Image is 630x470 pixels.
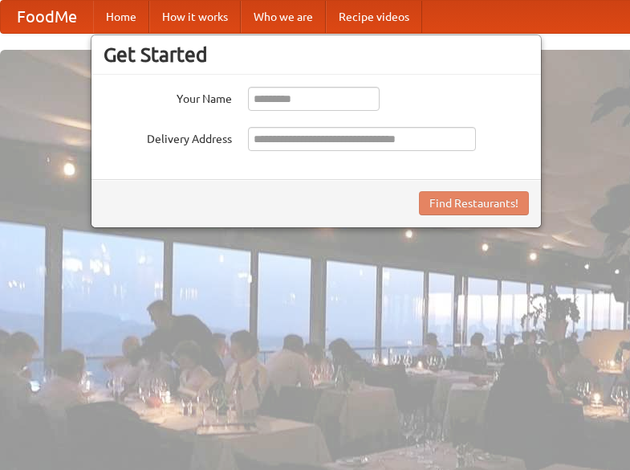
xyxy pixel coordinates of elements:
[241,1,326,33] a: Who we are
[149,1,241,33] a: How it works
[104,87,232,107] label: Your Name
[93,1,149,33] a: Home
[419,191,529,215] button: Find Restaurants!
[326,1,422,33] a: Recipe videos
[104,43,529,67] h3: Get Started
[104,127,232,147] label: Delivery Address
[1,1,93,33] a: FoodMe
